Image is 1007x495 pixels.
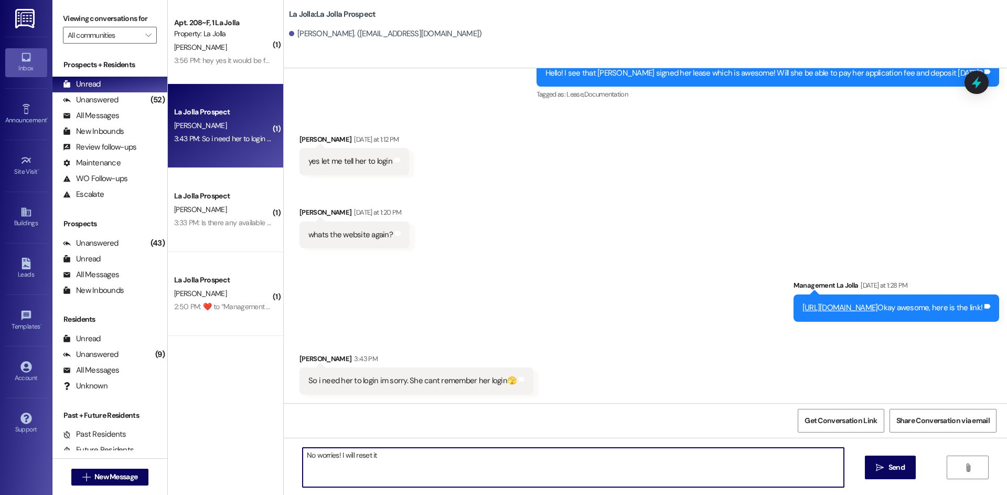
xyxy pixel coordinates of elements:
[545,68,983,79] div: Hello! I see that [PERSON_NAME] signed her lease which is awesome! Will she be able to pay her ap...
[174,191,271,202] div: La Jolla Prospect
[52,410,167,421] div: Past + Future Residents
[63,126,124,137] div: New Inbounds
[858,280,907,291] div: [DATE] at 1:28 PM
[63,189,104,200] div: Escalate
[63,365,119,376] div: All Messages
[94,471,137,482] span: New Message
[63,142,136,153] div: Review follow-ups
[890,409,997,433] button: Share Conversation via email
[308,375,517,386] div: So i need her to login im sorry. She cant remember her login🫣
[5,48,47,77] a: Inbox
[63,429,126,440] div: Past Residents
[865,456,916,479] button: Send
[5,255,47,283] a: Leads
[308,156,392,167] div: yes let me tell her to login
[68,27,140,44] input: All communities
[174,302,426,311] div: 2:50 PM: ​❤️​ to “ Management La Jolla (La Jolla): Okay perfect I will look out for that ”
[174,218,317,227] div: 3:33 PM: Is there any available parking spaces?
[5,203,47,231] a: Buildings
[63,10,157,27] label: Viewing conversations for
[802,302,982,313] div: Okay awesome, here is the link!
[63,285,124,296] div: New Inbounds
[308,229,393,240] div: whats the website again?
[63,110,119,121] div: All Messages
[174,56,517,65] div: 3:56 PM: hey yes it would be for work that i need to move in early! if possible i would need to m...
[351,134,399,145] div: [DATE] at 1:12 PM
[303,448,844,487] textarea: No worries! I will reset it
[153,346,167,363] div: (9)
[174,43,227,52] span: [PERSON_NAME]
[802,302,878,313] a: [URL][DOMAIN_NAME]
[15,9,37,28] img: ResiDesk Logo
[63,238,119,249] div: Unanswered
[52,314,167,325] div: Residents
[351,207,401,218] div: [DATE] at 1:20 PM
[5,358,47,386] a: Account
[82,473,90,481] i: 
[63,157,121,168] div: Maintenance
[174,275,271,286] div: La Jolla Prospect
[63,173,127,184] div: WO Follow-ups
[888,462,905,473] span: Send
[289,28,482,39] div: [PERSON_NAME]. ([EMAIL_ADDRESS][DOMAIN_NAME])
[63,79,101,90] div: Unread
[5,409,47,438] a: Support
[174,205,227,214] span: [PERSON_NAME]
[52,218,167,229] div: Prospects
[805,415,877,426] span: Get Conversation Link
[584,90,628,99] span: Documentation
[52,59,167,70] div: Prospects + Residents
[351,353,377,364] div: 3:43 PM
[63,381,108,392] div: Unknown
[40,321,42,329] span: •
[174,121,227,130] span: [PERSON_NAME]
[964,464,972,472] i: 
[145,31,151,39] i: 
[537,87,1000,102] div: Tagged as:
[63,254,101,265] div: Unread
[794,280,999,294] div: Management La Jolla
[299,353,533,368] div: [PERSON_NAME]
[5,307,47,335] a: Templates •
[63,349,119,360] div: Unanswered
[148,235,167,251] div: (43)
[299,134,409,149] div: [PERSON_NAME]
[174,289,227,298] span: [PERSON_NAME]
[566,90,584,99] span: Lease ,
[47,115,48,122] span: •
[289,9,376,20] b: La Jolla: La Jolla Prospect
[63,269,119,280] div: All Messages
[798,409,884,433] button: Get Conversation Link
[174,134,390,143] div: 3:43 PM: So i need her to login im sorry. She cant remember her login🫣
[174,107,271,118] div: La Jolla Prospect
[148,92,167,108] div: (52)
[5,152,47,180] a: Site Visit •
[896,415,990,426] span: Share Conversation via email
[63,94,119,106] div: Unanswered
[174,28,271,39] div: Property: La Jolla
[63,333,101,344] div: Unread
[38,166,39,174] span: •
[876,464,884,472] i: 
[71,469,149,486] button: New Message
[299,207,410,222] div: [PERSON_NAME]
[174,17,271,28] div: Apt. 208~F, 1 La Jolla
[63,445,134,456] div: Future Residents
